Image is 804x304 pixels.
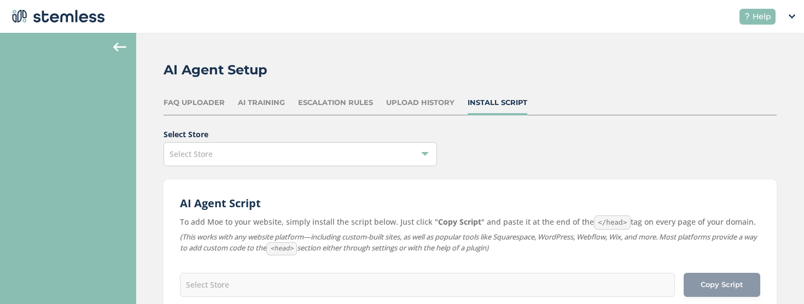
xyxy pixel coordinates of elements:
[180,196,760,211] h2: AI Agent Script
[744,13,750,20] img: icon-help-white-03924b79.svg
[468,97,527,108] div: Install Script
[749,252,804,304] iframe: Chat Widget
[113,43,126,51] img: icon-arrow-back-accent-c549486e.svg
[594,215,631,230] code: </head>
[180,215,760,230] label: To add Moe to your website, simply install the script below. Just click " " and paste it at the e...
[386,97,455,108] div: Upload History
[438,217,481,227] strong: Copy Script
[9,5,105,27] img: logo-dark-0685b13c.svg
[266,242,297,255] code: <head>
[298,97,373,108] div: Escalation Rules
[238,97,285,108] div: AI Training
[789,14,795,19] img: icon_down-arrow-small-66adaf34.svg
[164,60,267,80] h2: AI Agent Setup
[170,149,213,159] span: Select Store
[164,97,225,108] div: FAQ Uploader
[164,128,777,140] label: Select Store
[753,11,771,22] span: Help
[180,232,760,255] label: (This works with any website platform—including custom-built sites, as well as popular tools like...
